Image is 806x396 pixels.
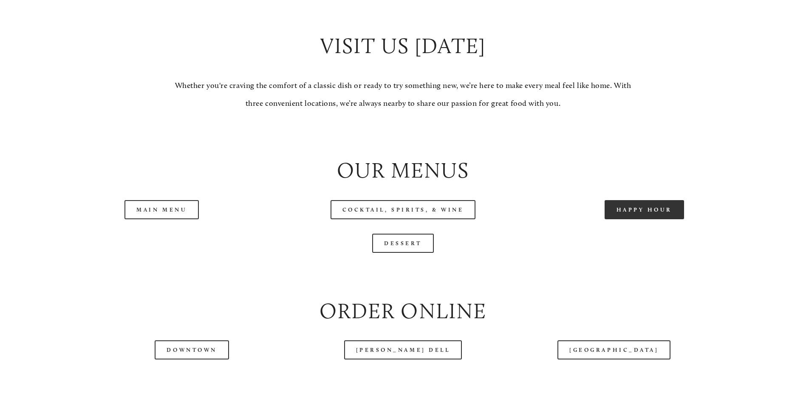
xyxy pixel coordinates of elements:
[605,200,684,219] a: Happy Hour
[344,340,462,359] a: [PERSON_NAME] Dell
[48,296,758,326] h2: Order Online
[169,77,637,112] p: Whether you're craving the comfort of a classic dish or ready to try something new, we’re here to...
[372,234,434,253] a: Dessert
[155,340,229,359] a: Downtown
[331,200,476,219] a: Cocktail, Spirits, & Wine
[557,340,670,359] a: [GEOGRAPHIC_DATA]
[48,156,758,186] h2: Our Menus
[124,200,199,219] a: Main Menu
